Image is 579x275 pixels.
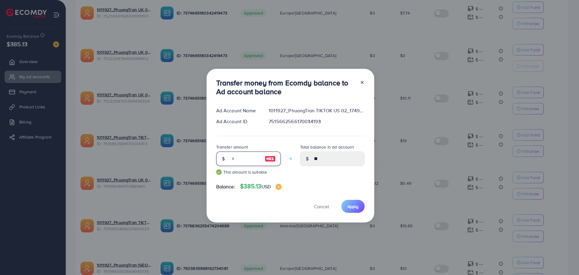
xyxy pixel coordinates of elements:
iframe: Chat [553,248,574,270]
div: 1011927_PhuongTran TIKTOK US 02_1749876563912 [264,107,369,114]
label: Total balance in ad account [300,144,354,150]
button: Apply [341,200,365,213]
span: Balance: [216,183,235,190]
img: guide [216,169,222,175]
button: Cancel [306,200,337,213]
div: Ad Account ID [211,118,264,125]
div: 7515662566170034193 [264,118,369,125]
img: image [276,184,282,190]
span: USD [261,183,271,190]
div: Ad Account Name [211,107,264,114]
h4: $385.13 [240,183,282,190]
h3: Transfer money from Ecomdy balance to Ad account balance [216,78,355,96]
label: Transfer amount [216,144,248,150]
small: This amount is suitable [216,169,281,175]
span: Cancel [314,203,329,210]
img: image [265,155,276,162]
span: Apply [347,203,359,209]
